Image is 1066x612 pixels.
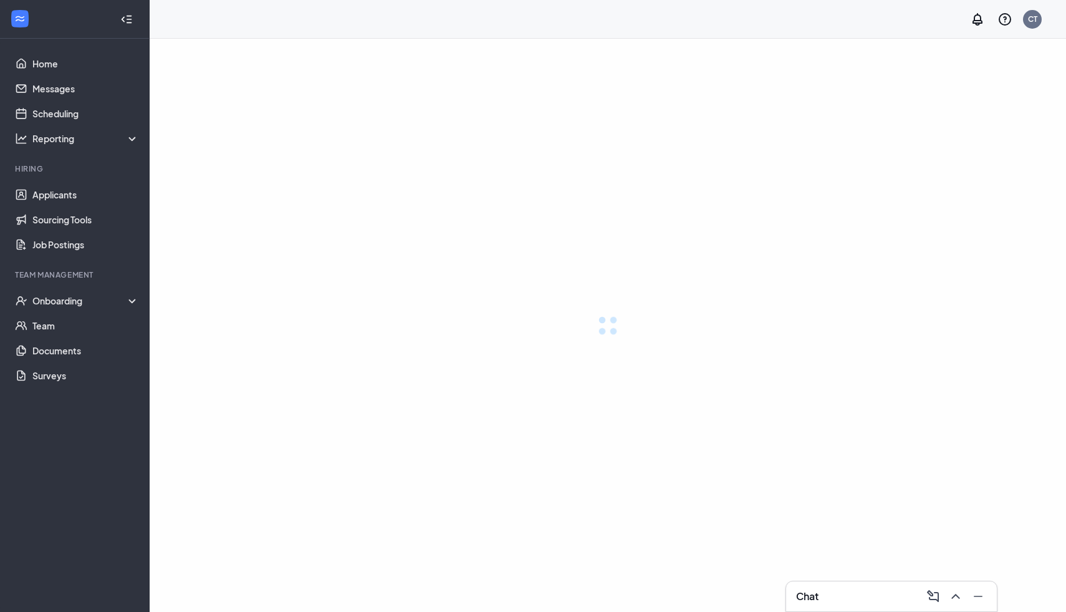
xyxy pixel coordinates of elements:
svg: WorkstreamLogo [14,12,26,25]
div: Onboarding [32,294,140,307]
svg: Minimize [971,589,986,604]
a: Sourcing Tools [32,207,139,232]
h3: Chat [796,590,819,603]
a: Applicants [32,182,139,207]
svg: Analysis [15,132,27,145]
a: Messages [32,76,139,101]
button: ChevronUp [944,586,964,606]
a: Job Postings [32,232,139,257]
a: Documents [32,338,139,363]
svg: Notifications [970,12,985,27]
a: Team [32,313,139,338]
div: Team Management [15,270,137,280]
div: Hiring [15,163,137,174]
svg: ComposeMessage [926,589,941,604]
svg: Collapse [120,13,133,26]
a: Scheduling [32,101,139,126]
svg: UserCheck [15,294,27,307]
a: Home [32,51,139,76]
div: Reporting [32,132,140,145]
button: ComposeMessage [922,586,942,606]
svg: ChevronUp [948,589,963,604]
div: CT [1028,14,1037,24]
svg: QuestionInfo [997,12,1012,27]
a: Surveys [32,363,139,388]
button: Minimize [967,586,987,606]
